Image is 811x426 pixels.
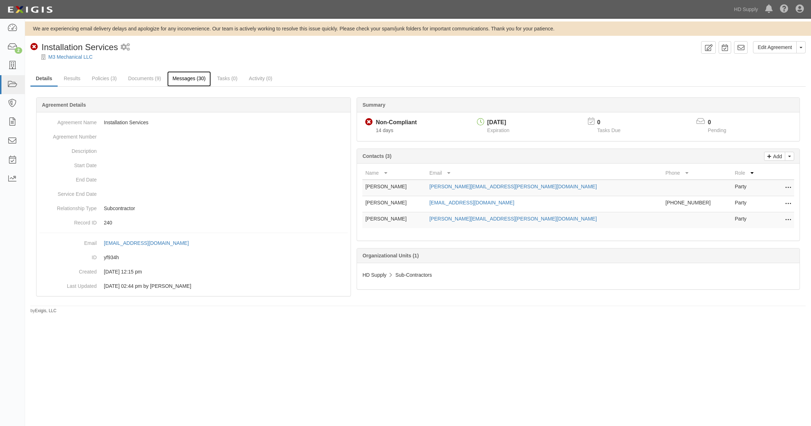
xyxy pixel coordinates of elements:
[121,44,130,51] i: 2 scheduled workflows
[376,118,417,127] div: Non-Compliant
[732,180,766,196] td: Party
[663,196,732,212] td: [PHONE_NUMBER]
[39,201,348,216] dd: Subcontractor
[708,127,726,133] span: Pending
[771,152,782,160] p: Add
[48,54,93,60] a: M3 Mechanical LLC
[732,212,766,228] td: Party
[708,118,735,127] p: 0
[395,272,432,278] span: Sub-Contractors
[39,250,97,261] dt: ID
[35,308,57,313] a: Exigis, LLC
[780,5,788,14] i: Help Center - Complianz
[104,239,189,247] div: [EMAIL_ADDRESS][DOMAIN_NAME]
[39,279,97,290] dt: Last Updated
[39,144,97,155] dt: Description
[362,212,426,228] td: [PERSON_NAME]
[167,71,211,87] a: Messages (30)
[362,153,391,159] b: Contacts (3)
[487,127,510,133] span: Expiration
[30,43,38,51] i: Non-Compliant
[39,250,348,265] dd: yf934h
[362,272,386,278] span: HD Supply
[15,47,22,54] div: 2
[732,196,766,212] td: Party
[362,180,426,196] td: [PERSON_NAME]
[39,158,97,169] dt: Start Date
[362,253,419,258] b: Organizational Units (1)
[597,127,621,133] span: Tasks Due
[30,308,57,314] small: by
[212,71,243,86] a: Tasks (0)
[429,216,597,222] a: [PERSON_NAME][EMAIL_ADDRESS][PERSON_NAME][DOMAIN_NAME]
[426,166,662,180] th: Email
[362,166,426,180] th: Name
[39,265,348,279] dd: [DATE] 12:15 pm
[376,127,393,133] span: Since 07/31/2025
[39,265,97,275] dt: Created
[42,42,118,52] span: Installation Services
[39,187,97,198] dt: Service End Date
[663,166,732,180] th: Phone
[730,2,762,16] a: HD Supply
[30,71,58,87] a: Details
[362,196,426,212] td: [PERSON_NAME]
[732,166,766,180] th: Role
[39,236,97,247] dt: Email
[39,130,97,140] dt: Agreement Number
[243,71,277,86] a: Activity (0)
[39,115,97,126] dt: Agreement Name
[39,216,97,226] dt: Record ID
[123,71,166,86] a: Documents (9)
[25,25,811,32] div: We are experiencing email delivery delays and apologize for any inconvenience. Our team is active...
[39,201,97,212] dt: Relationship Type
[104,219,348,226] p: 240
[58,71,86,86] a: Results
[362,102,385,108] b: Summary
[365,118,373,126] i: Non-Compliant
[39,279,348,293] dd: [DATE] 02:44 pm by [PERSON_NAME]
[30,41,118,53] div: Installation Services
[39,173,97,183] dt: End Date
[5,3,55,16] img: logo-5460c22ac91f19d4615b14bd174203de0afe785f0fc80cf4dbbc73dc1793850b.png
[429,184,597,189] a: [PERSON_NAME][EMAIL_ADDRESS][PERSON_NAME][DOMAIN_NAME]
[104,240,197,246] a: [EMAIL_ADDRESS][DOMAIN_NAME]
[487,118,510,127] div: [DATE]
[753,41,797,53] a: Edit Agreement
[429,200,514,205] a: [EMAIL_ADDRESS][DOMAIN_NAME]
[764,152,785,161] a: Add
[87,71,122,86] a: Policies (3)
[39,115,348,130] dd: Installation Services
[42,102,86,108] b: Agreement Details
[597,118,629,127] p: 0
